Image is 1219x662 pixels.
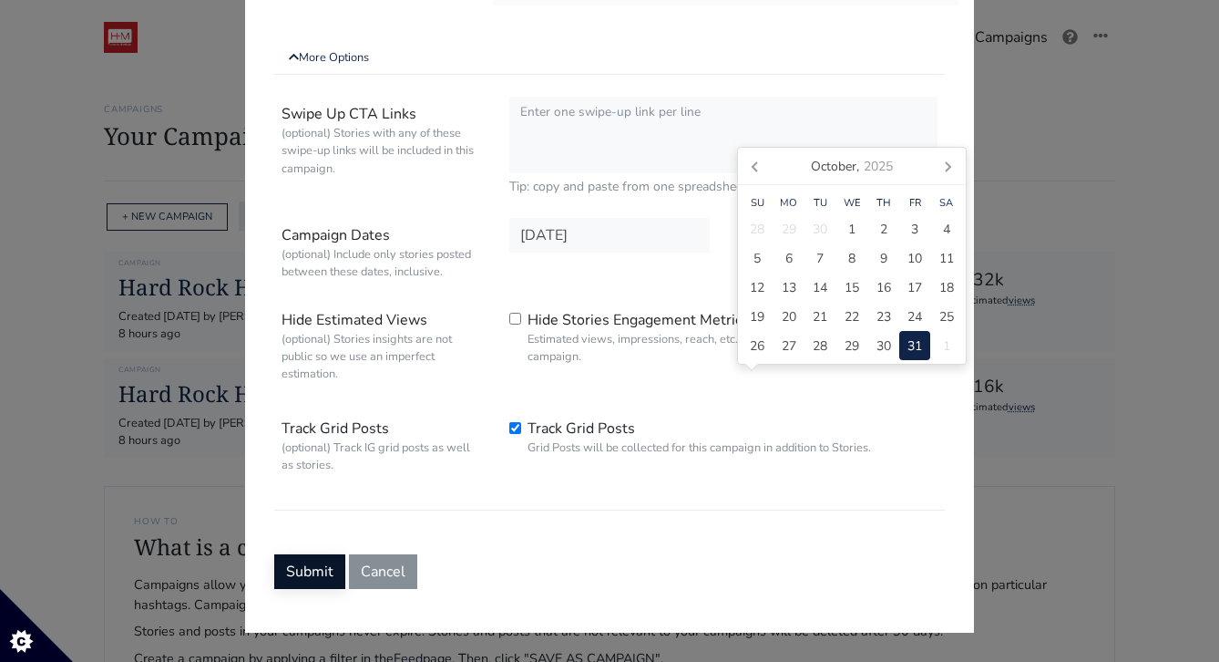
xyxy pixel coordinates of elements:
[268,411,496,481] label: Track Grid Posts
[528,331,937,366] small: Estimated views, impressions, reach, etc. for IG Stories will be hidden for this campaign.
[813,278,827,297] span: 14
[813,336,827,356] span: 28
[528,309,937,366] label: Hide Stories Engagement Metrics
[943,336,950,356] span: 1
[911,220,918,239] span: 3
[845,278,859,297] span: 15
[939,278,954,297] span: 18
[509,218,710,253] input: Date in YYYY-MM-DD format
[528,418,871,457] label: Track Grid Posts
[528,440,871,457] small: Grid Posts will be collected for this campaign in addition to Stories.
[785,249,793,268] span: 6
[864,157,893,176] i: 2025
[750,220,764,239] span: 28
[848,220,855,239] span: 1
[845,336,859,356] span: 29
[274,42,945,75] a: More Options
[782,336,796,356] span: 27
[782,220,796,239] span: 29
[907,278,922,297] span: 17
[274,554,345,589] button: Submit
[848,249,855,268] span: 8
[845,307,859,326] span: 22
[816,249,824,268] span: 7
[782,278,796,297] span: 13
[282,331,482,384] small: (optional) Stories insights are not public so we use an imperfect estimation.
[509,422,521,434] input: Track Grid PostsGrid Posts will be collected for this campaign in addition to Stories.
[939,307,954,326] span: 25
[268,218,496,287] label: Campaign Dates
[907,336,922,356] span: 31
[804,196,836,212] div: Tu
[876,336,891,356] span: 30
[930,196,962,212] div: Sa
[943,220,950,239] span: 4
[907,249,922,268] span: 10
[813,307,827,326] span: 21
[753,249,761,268] span: 5
[782,307,796,326] span: 20
[880,220,887,239] span: 2
[750,336,764,356] span: 26
[509,177,937,196] small: Tip: copy and paste from one spreadsheet column.
[282,125,482,178] small: (optional) Stories with any of these swipe-up links will be included in this campaign.
[899,196,931,212] div: Fr
[876,278,891,297] span: 16
[836,196,868,212] div: We
[804,151,900,181] div: October,
[349,554,417,589] button: Cancel
[742,196,773,212] div: Su
[876,307,891,326] span: 23
[268,97,496,196] label: Swipe Up CTA Links
[773,196,805,212] div: Mo
[750,307,764,326] span: 19
[939,249,954,268] span: 11
[813,220,827,239] span: 30
[282,246,482,281] small: (optional) Include only stories posted between these dates, inclusive.
[282,440,482,474] small: (optional) Track IG grid posts as well as stories.
[268,303,496,390] label: Hide Estimated Views
[867,196,899,212] div: Th
[750,278,764,297] span: 12
[509,313,521,325] input: Hide Stories Engagement MetricsEstimated views, impressions, reach, etc. for IG Stories will be h...
[880,249,887,268] span: 9
[907,307,922,326] span: 24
